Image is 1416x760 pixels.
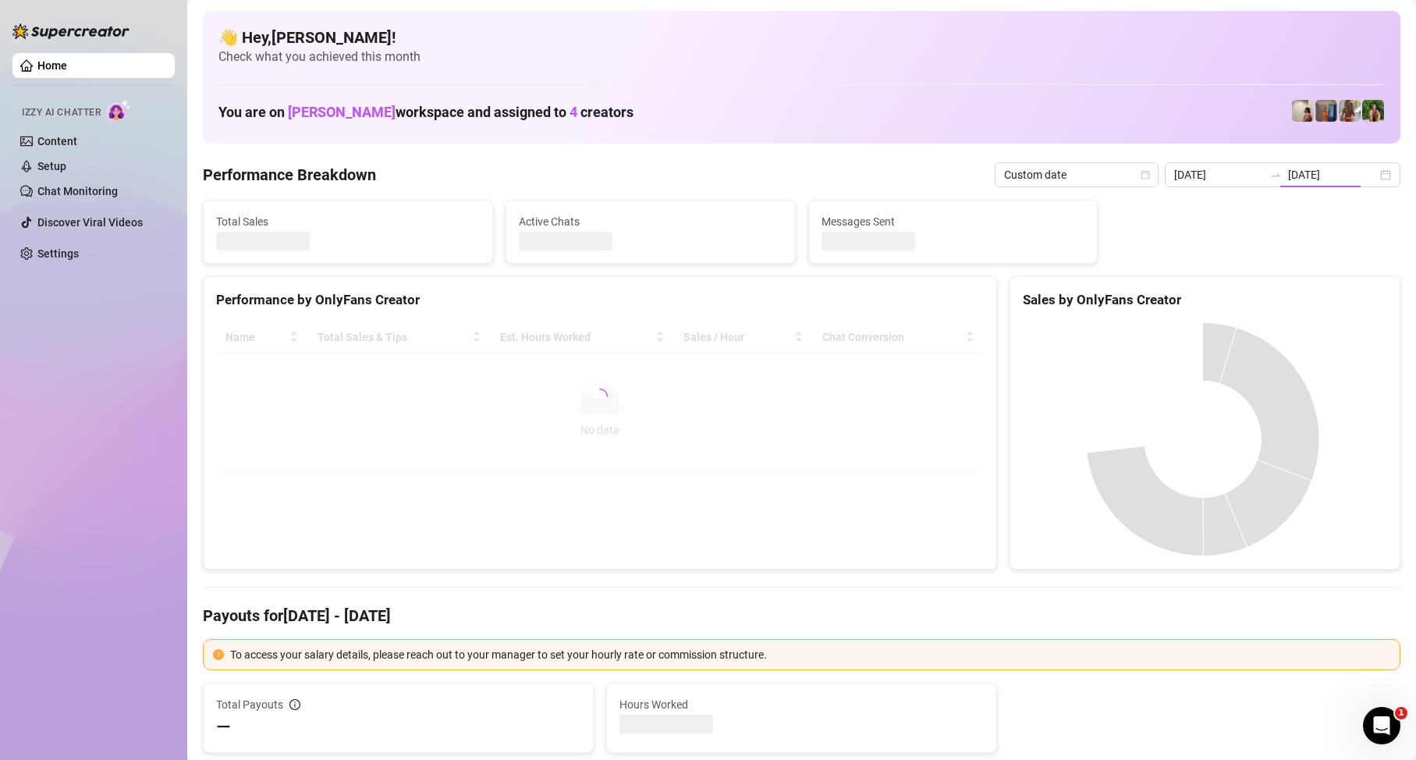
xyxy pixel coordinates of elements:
span: Active Chats [519,213,783,230]
span: Messages Sent [822,213,1085,230]
span: calendar [1141,170,1150,179]
input: End date [1288,166,1377,183]
div: To access your salary details, please reach out to your manager to set your hourly rate or commis... [230,646,1390,663]
img: Ralphy [1292,100,1314,122]
a: Home [37,59,67,72]
img: Wayne [1315,100,1337,122]
span: Custom date [1004,163,1149,186]
span: — [216,715,231,740]
h1: You are on workspace and assigned to creators [218,104,633,121]
span: info-circle [289,699,300,710]
span: Total Payouts [216,696,283,713]
span: Izzy AI Chatter [22,105,101,120]
h4: Payouts for [DATE] - [DATE] [203,605,1400,627]
a: Chat Monitoring [37,185,118,197]
span: 1 [1395,707,1407,719]
a: Content [37,135,77,147]
img: logo-BBDzfeDw.svg [12,23,130,39]
span: [PERSON_NAME] [288,104,396,120]
img: AI Chatter [107,99,131,122]
h4: Performance Breakdown [203,164,376,186]
span: loading [591,388,609,405]
img: Nathaniel [1362,100,1384,122]
span: Total Sales [216,213,480,230]
span: to [1269,169,1282,181]
iframe: Intercom live chat [1363,707,1400,744]
a: Setup [37,160,66,172]
span: swap-right [1269,169,1282,181]
span: Hours Worked [619,696,984,713]
img: Nathaniel [1339,100,1361,122]
span: 4 [570,104,577,120]
div: Performance by OnlyFans Creator [216,289,984,311]
a: Settings [37,247,79,260]
input: Start date [1174,166,1263,183]
div: Sales by OnlyFans Creator [1023,289,1387,311]
h4: 👋 Hey, [PERSON_NAME] ! [218,27,1385,48]
span: Check what you achieved this month [218,48,1385,66]
a: Discover Viral Videos [37,216,143,229]
span: exclamation-circle [213,649,224,660]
